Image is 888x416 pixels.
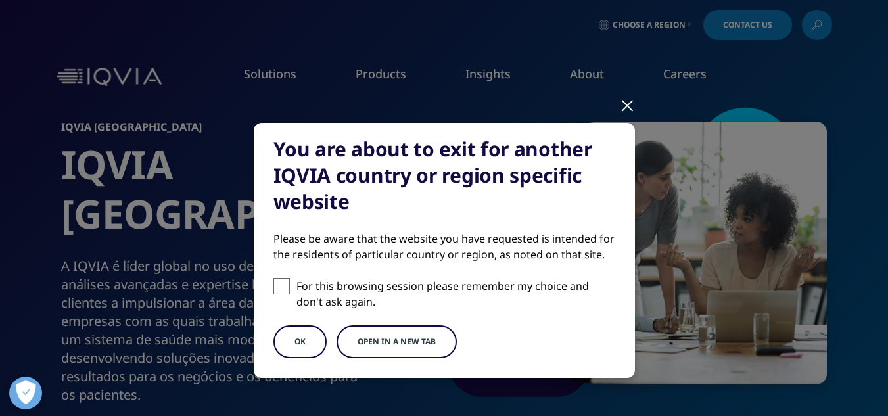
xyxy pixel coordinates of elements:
div: You are about to exit for another IQVIA country or region specific website [273,136,615,215]
div: Please be aware that the website you have requested is intended for the residents of particular c... [273,231,615,262]
button: Abrir preferências [9,377,42,409]
p: For this browsing session please remember my choice and don't ask again. [296,278,615,310]
button: Open in a new tab [337,325,457,358]
button: OK [273,325,327,358]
